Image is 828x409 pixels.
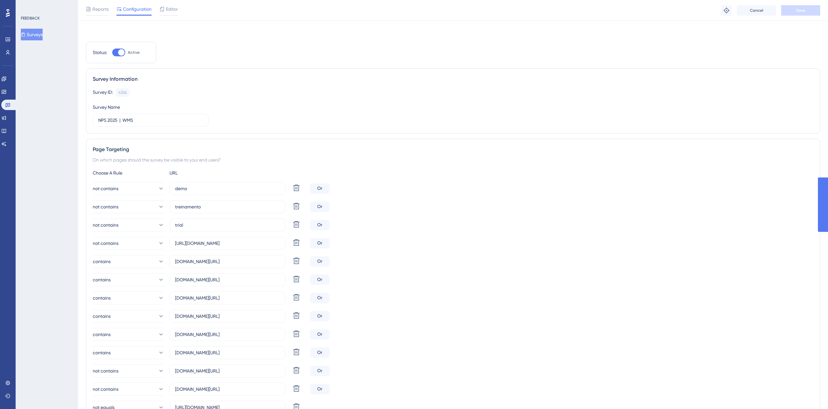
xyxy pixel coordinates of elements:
[21,16,40,21] div: FEEDBACK
[93,383,164,396] button: not contains
[166,5,178,13] span: Editor
[175,331,280,338] input: yourwebsite.com/path
[118,90,127,95] div: 4326
[310,256,330,267] div: Or
[93,146,813,153] div: Page Targeting
[21,29,43,40] button: Surveys
[310,220,330,230] div: Or
[93,182,164,195] button: not contains
[310,202,330,212] div: Or
[93,258,111,265] span: contains
[93,331,111,338] span: contains
[796,8,805,13] span: Save
[170,169,241,177] div: URL
[93,364,164,377] button: not contains
[310,311,330,321] div: Or
[93,88,113,97] div: Survey ID:
[93,367,118,375] span: not contains
[93,349,111,357] span: contains
[93,103,120,111] div: Survey Name
[310,275,330,285] div: Or
[310,347,330,358] div: Or
[175,258,280,265] input: yourwebsite.com/path
[175,349,280,356] input: yourwebsite.com/path
[737,5,776,16] button: Cancel
[175,185,280,192] input: yourwebsite.com/path
[310,329,330,340] div: Or
[175,386,280,393] input: yourwebsite.com/path
[175,203,280,210] input: yourwebsite.com/path
[93,255,164,268] button: contains
[310,366,330,376] div: Or
[93,276,111,284] span: contains
[750,8,763,13] span: Cancel
[93,273,164,286] button: contains
[93,239,118,247] span: not contains
[93,219,164,232] button: not contains
[93,221,118,229] span: not contains
[310,293,330,303] div: Or
[98,117,203,124] input: Type your Survey name
[310,183,330,194] div: Or
[123,5,152,13] span: Configuration
[93,237,164,250] button: not contains
[93,203,118,211] span: not contains
[92,5,109,13] span: Reports
[93,169,164,177] div: Choose A Rule
[175,367,280,374] input: yourwebsite.com/path
[310,238,330,248] div: Or
[128,50,140,55] span: Active
[175,276,280,283] input: yourwebsite.com/path
[175,240,280,247] input: yourwebsite.com/path
[93,75,813,83] div: Survey Information
[801,383,820,403] iframe: UserGuiding AI Assistant Launcher
[93,156,813,164] div: On which pages should the survey be visible to your end users?
[93,49,107,56] div: Status:
[781,5,820,16] button: Save
[175,313,280,320] input: yourwebsite.com/path
[93,294,111,302] span: contains
[93,185,118,192] span: not contains
[93,385,118,393] span: not contains
[93,310,164,323] button: contains
[93,200,164,213] button: not contains
[93,346,164,359] button: contains
[93,328,164,341] button: contains
[93,291,164,304] button: contains
[175,294,280,302] input: yourwebsite.com/path
[93,312,111,320] span: contains
[310,384,330,394] div: Or
[175,221,280,229] input: yourwebsite.com/path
